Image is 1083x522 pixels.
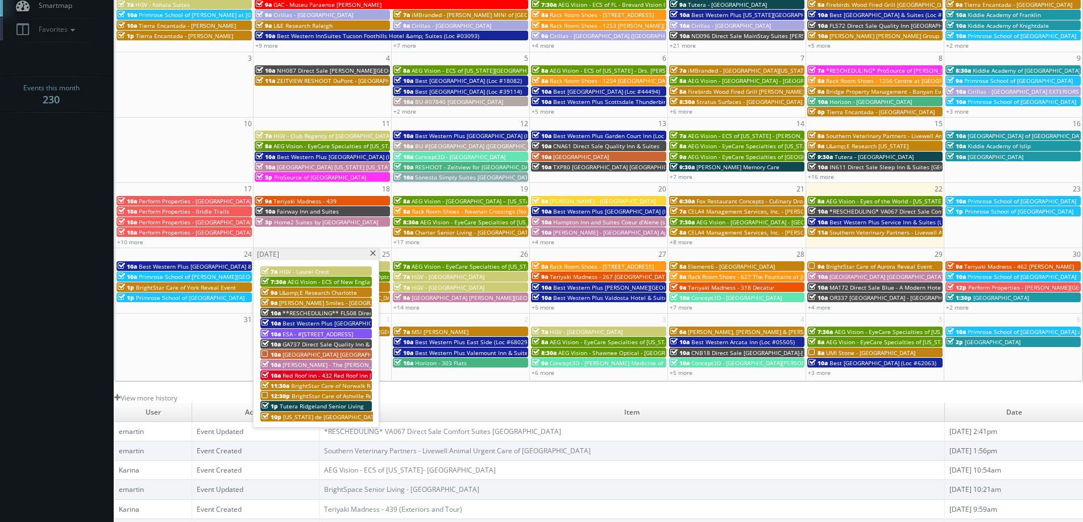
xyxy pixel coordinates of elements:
span: 10a [947,197,966,205]
span: 1p [118,283,134,291]
span: 10a [947,153,966,161]
span: 9:30a [808,153,833,161]
span: Perform Properties - [GEOGRAPHIC_DATA] [139,228,251,236]
a: +10 more [117,238,143,246]
span: 9a [394,294,410,302]
span: Kiddie Academy of Knightdale [968,22,1049,30]
span: Best Western Plus [GEOGRAPHIC_DATA] (Loc #11187) [553,207,698,215]
span: 10a [256,153,275,161]
span: 10a [947,11,966,19]
span: Primrose School of [GEOGRAPHIC_DATA] [968,98,1076,106]
span: iMBranded - [GEOGRAPHIC_DATA][US_STATE] Toyota [688,66,829,74]
a: +3 more [946,107,969,115]
span: CNA61 Direct Sale Quality Inn & Suites [553,142,659,150]
span: 9a [808,87,824,95]
span: 1p [118,294,134,302]
span: 10a [118,197,137,205]
span: Tutera - [GEOGRAPHIC_DATA] [835,153,914,161]
span: ProSource of [GEOGRAPHIC_DATA] [274,173,366,181]
span: 10a [808,207,828,215]
span: Rack Room Shoes - 1254 [GEOGRAPHIC_DATA] [550,77,674,85]
span: NH087 Direct Sale [PERSON_NAME][GEOGRAPHIC_DATA], Ascend Hotel Collection [277,66,499,74]
span: 9a [808,262,824,270]
span: Teriyaki Madness - 462 [PERSON_NAME] [964,262,1074,270]
span: Best Western Plus [GEOGRAPHIC_DATA] (Loc #48184) [277,153,421,161]
span: 8a [808,132,824,140]
span: Cirillas - [GEOGRAPHIC_DATA] [412,22,491,30]
span: 8a [532,22,548,30]
span: 8a [256,142,272,150]
span: 8a [394,207,410,215]
span: Best Western Plus [GEOGRAPHIC_DATA] & Suites (Loc #45093) [139,262,308,270]
span: Best Western Plus East Side (Loc #68029) [415,338,529,346]
a: +4 more [532,238,554,246]
span: 8a [670,228,686,236]
a: +7 more [393,41,416,49]
span: Tutera - [GEOGRAPHIC_DATA] [688,1,767,9]
span: 10a [532,163,551,171]
span: HGV - Club Regency of [GEOGRAPHIC_DATA] [273,132,391,140]
span: 7:30a [532,1,557,9]
span: 10a [262,319,281,327]
span: AEG Vision - EyeCare Specialties of [US_STATE] - [PERSON_NAME] Eyecare Associates - [PERSON_NAME] [273,142,554,150]
span: Teriyaki Madness - 439 [273,197,337,205]
span: 10a [670,22,690,30]
span: 9a [256,11,272,19]
span: Smartmap [33,1,72,10]
span: Teriyaki Madness - 318 Decatur [688,283,774,291]
span: 8a [670,142,686,150]
span: 6a [670,328,686,336]
span: Rack Room Shoes - [STREET_ADDRESS] [550,11,654,19]
span: 7a [118,1,134,9]
span: 8a [532,262,548,270]
span: AEG Vision - EyeCare Specialties of [US_STATE] – [PERSON_NAME] Vision [835,328,1031,336]
a: +17 more [393,238,420,246]
span: 7a [532,328,548,336]
span: MA172 Direct Sale Blue - A Modern Hotel, Ascend Hotel Collection [829,283,1011,291]
span: Southern Veterinary Partners - Livewell Animal Urgent Care of Goodyear [829,228,1027,236]
span: Best [GEOGRAPHIC_DATA] (Loc #44494) [553,87,660,95]
span: Best Western Plus [GEOGRAPHIC_DATA] (Loc #62024) [415,132,559,140]
span: Firebirds Wood Fired Grill [GEOGRAPHIC_DATA] [826,1,953,9]
span: Rack Room Shoes - 627 The Fountains at [GEOGRAPHIC_DATA] (No Rush) [688,273,884,281]
span: 9a [670,1,686,9]
span: 10a [118,22,137,30]
span: 10a [532,98,551,106]
span: 10a [394,163,413,171]
a: +6 more [670,107,692,115]
span: 10a [532,142,551,150]
span: 10a [118,262,137,270]
span: Primrose School of [GEOGRAPHIC_DATA] [968,197,1076,205]
span: Concept3D - [GEOGRAPHIC_DATA] [415,153,505,161]
span: AEG Vision - [GEOGRAPHIC_DATA] - [GEOGRAPHIC_DATA] [688,77,839,85]
span: [PERSON_NAME] - [GEOGRAPHIC_DATA] [550,197,655,205]
span: [PERSON_NAME] Memory Care [696,163,779,171]
span: 1p [118,32,134,40]
span: L&amp;E Research Charlotte [279,289,357,297]
span: 12p [947,283,966,291]
span: Best Western Arcata Inn (Loc #05505) [691,338,795,346]
span: 10a [394,87,413,95]
a: +4 more [532,41,554,49]
span: *RESCHEDULING* ProSource of [PERSON_NAME] [826,66,958,74]
a: +5 more [532,107,554,115]
span: Rack Room Shoes - Newnan Crossings (No Rush) [412,207,543,215]
span: Best [GEOGRAPHIC_DATA] (Loc #18082) [415,77,522,85]
span: 7:30a [670,218,695,226]
span: 10a [808,218,828,226]
span: L&amp;E Research [US_STATE] [826,142,908,150]
span: 10a [394,132,413,140]
span: 10a [394,338,413,346]
span: 7a [394,273,410,281]
span: 10a [808,273,828,281]
span: IN611 Direct Sale Sleep Inn & Suites [GEOGRAPHIC_DATA] [829,163,987,171]
span: 10a [947,142,966,150]
span: AEG Vision - [GEOGRAPHIC_DATA] – [US_STATE][GEOGRAPHIC_DATA]. ([GEOGRAPHIC_DATA]) [412,197,656,205]
span: 8a [394,66,410,74]
span: 9a [670,153,686,161]
span: 10a [256,66,275,74]
span: [GEOGRAPHIC_DATA] [GEOGRAPHIC_DATA] [829,273,943,281]
span: Horizon - [GEOGRAPHIC_DATA] [829,98,912,106]
span: L&E Research Raleigh [273,22,333,30]
span: 8a [532,338,548,346]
